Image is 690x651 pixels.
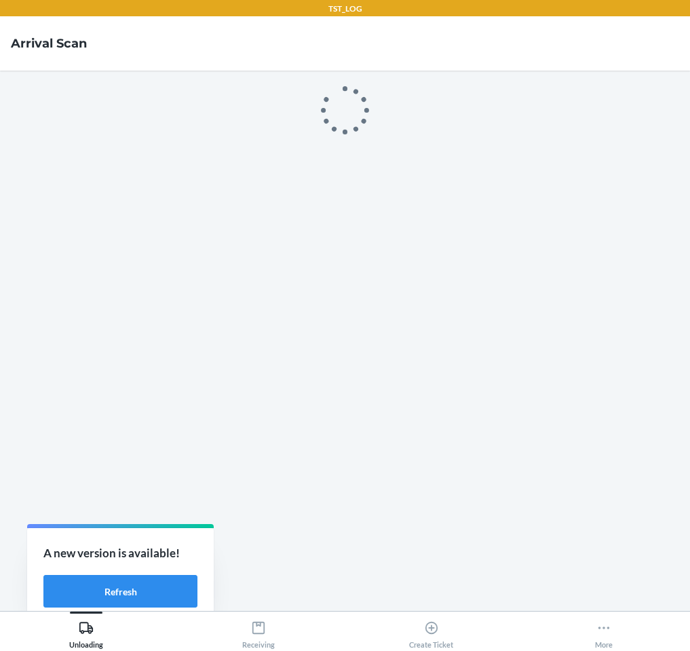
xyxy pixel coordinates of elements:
[328,3,362,15] p: TST_LOG
[518,612,690,649] button: More
[43,575,197,608] button: Refresh
[69,615,103,649] div: Unloading
[172,612,345,649] button: Receiving
[242,615,275,649] div: Receiving
[43,544,197,562] p: A new version is available!
[595,615,613,649] div: More
[345,612,518,649] button: Create Ticket
[409,615,453,649] div: Create Ticket
[11,35,87,52] h4: Arrival Scan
